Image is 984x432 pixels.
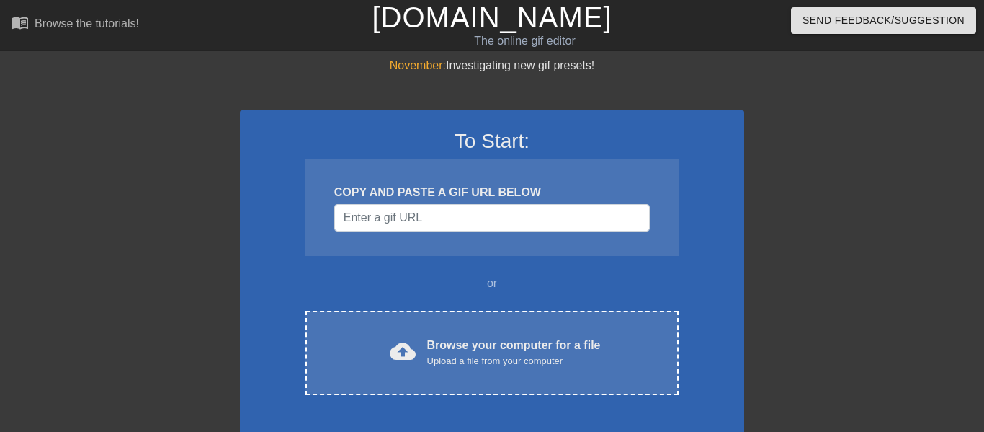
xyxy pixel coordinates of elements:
span: cloud_upload [390,338,416,364]
span: Send Feedback/Suggestion [802,12,965,30]
span: menu_book [12,14,29,31]
h3: To Start: [259,129,725,154]
div: or [277,275,707,292]
div: Browse your computer for a file [427,337,601,369]
div: COPY AND PASTE A GIF URL BELOW [334,184,650,201]
div: Browse the tutorials! [35,17,139,30]
div: Investigating new gif presets! [240,57,744,74]
button: Send Feedback/Suggestion [791,7,976,34]
a: [DOMAIN_NAME] [372,1,612,33]
div: Upload a file from your computer [427,354,601,369]
a: Browse the tutorials! [12,14,139,36]
div: The online gif editor [335,32,714,50]
span: November: [390,59,446,71]
input: Username [334,204,650,232]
